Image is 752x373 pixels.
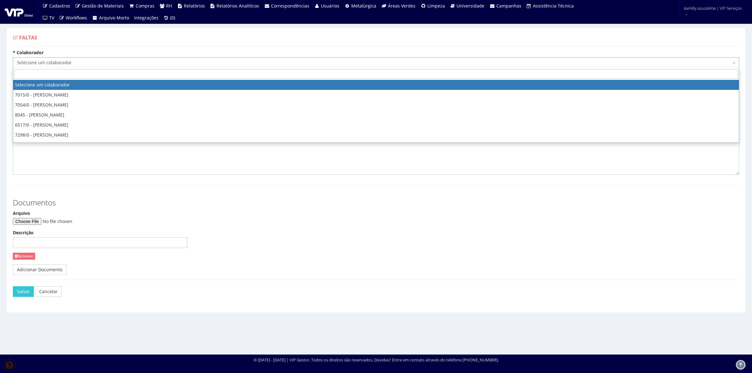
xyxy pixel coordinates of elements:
[457,3,484,9] span: Universidade
[5,7,33,17] img: logo
[427,3,445,9] span: Limpeza
[35,286,62,297] a: Cancelar
[13,120,739,130] li: 6517/0 - [PERSON_NAME]
[184,3,205,9] span: Relatórios
[13,210,30,216] label: Arquivo
[136,3,154,9] span: Compras
[40,12,57,24] a: TV
[13,230,34,236] label: Descrição
[66,15,87,21] span: Workflows
[166,3,172,9] span: RH
[351,3,376,9] span: Metalúrgica
[388,3,415,9] span: Áreas Verdes
[134,15,159,21] span: Integrações
[161,12,178,24] a: (0)
[13,90,739,100] li: 7015/0 - [PERSON_NAME]
[170,15,175,21] span: (0)
[217,3,259,9] span: Relatórios Analíticos
[57,12,90,24] a: Workflows
[13,199,739,207] h3: Documentos
[321,3,339,9] span: Usuários
[13,253,35,259] a: Remover
[13,140,739,150] li: 7347/0 - [PERSON_NAME]
[17,60,731,66] span: Selecione um colaborador
[13,100,739,110] li: 7054/0 - [PERSON_NAME]
[496,3,521,9] span: Campanhas
[99,15,129,21] span: Arquivo Morto
[13,80,739,90] li: Selecione um colaborador
[533,3,574,9] span: Assistência Técnica
[13,110,739,120] li: 8045 - [PERSON_NAME]
[19,34,37,41] span: Faltas
[684,5,742,11] span: kamilly.souzalima | VIP Serviços
[271,3,309,9] span: Correspondências
[13,286,34,297] button: Salvar
[132,12,161,24] a: Integrações
[90,12,132,24] a: Arquivo Morto
[82,3,124,9] span: Gestão de Materiais
[49,15,54,21] span: TV
[253,357,499,363] div: © [DATE] - [DATE] | VIP Gestor. Todos os direitos são reservados. Dúvidas? Entre em contato atrav...
[13,264,66,275] a: Adicionar Documento
[13,49,44,56] label: * Colaborador
[13,130,739,140] li: 7298/0 - [PERSON_NAME]
[49,3,70,9] span: Cadastros
[13,57,739,68] span: Selecione um colaborador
